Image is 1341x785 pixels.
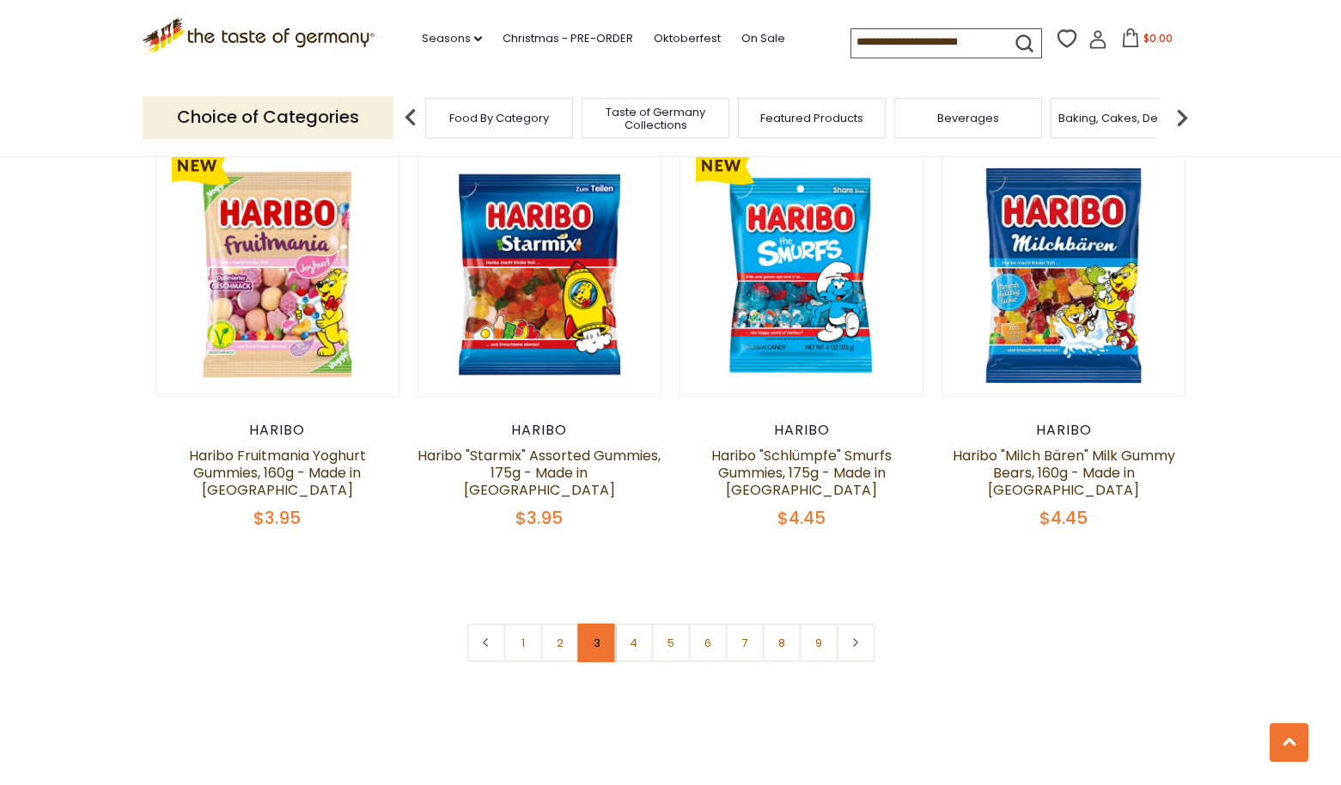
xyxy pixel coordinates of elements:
[155,422,400,439] div: Haribo
[942,422,1186,439] div: Haribo
[503,624,542,662] a: 1
[393,100,428,135] img: previous arrow
[799,624,838,662] a: 9
[418,153,661,396] img: Haribo "Starmix" Assorted Gummies, 175g - Made in Germany
[1111,28,1184,54] button: $0.00
[725,624,764,662] a: 7
[942,153,1186,396] img: Haribo "Milch Bären" Milk Gummy Bears, 160g - Made in Germany
[418,422,662,439] div: Haribo
[1039,506,1088,530] span: $4.45
[741,29,785,48] a: On Sale
[503,29,633,48] a: Christmas - PRE-ORDER
[651,624,690,662] a: 5
[1143,31,1173,46] span: $0.00
[762,624,801,662] a: 8
[253,506,301,530] span: $3.95
[515,506,563,530] span: $3.95
[1165,100,1199,135] img: next arrow
[540,624,579,662] a: 2
[143,96,393,138] p: Choice of Categories
[937,112,999,125] a: Beverages
[449,112,549,125] a: Food By Category
[777,506,826,530] span: $4.45
[422,29,482,48] a: Seasons
[587,106,724,131] a: Taste of Germany Collections
[577,624,616,662] a: 3
[614,624,653,662] a: 4
[1058,112,1192,125] a: Baking, Cakes, Desserts
[189,446,366,500] a: Haribo Fruitmania Yoghurt Gummies, 160g - Made in [GEOGRAPHIC_DATA]
[953,446,1175,500] a: Haribo "Milch Bären" Milk Gummy Bears, 160g - Made in [GEOGRAPHIC_DATA]
[680,422,924,439] div: Haribo
[680,153,923,396] img: Haribo "Schlümpfe" Smurfs Gummies, 175g - Made in Germany
[760,112,863,125] a: Featured Products
[418,446,661,500] a: Haribo "Starmix" Assorted Gummies, 175g - Made in [GEOGRAPHIC_DATA]
[688,624,727,662] a: 6
[711,446,892,500] a: Haribo "Schlümpfe" Smurfs Gummies, 175g - Made in [GEOGRAPHIC_DATA]
[654,29,721,48] a: Oktoberfest
[156,153,399,396] img: Haribo Fruitmania Yoghurt Gummies, 160g - Made in Germany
